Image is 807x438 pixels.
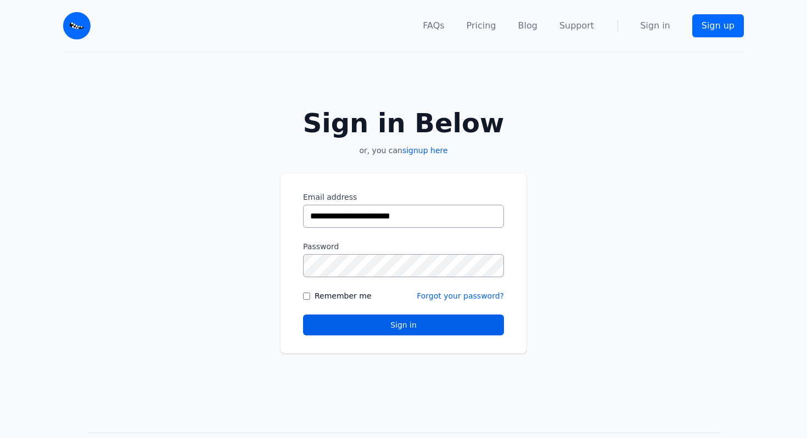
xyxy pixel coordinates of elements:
label: Email address [303,192,504,203]
h2: Sign in Below [281,110,526,136]
button: Sign in [303,315,504,335]
a: Forgot your password? [417,291,504,300]
label: Password [303,241,504,252]
a: Support [559,19,594,32]
a: FAQs [423,19,444,32]
label: Remember me [315,290,372,301]
img: Email Monster [63,12,91,40]
a: Pricing [467,19,496,32]
a: Blog [518,19,537,32]
a: signup here [402,146,448,155]
p: or, you can [281,145,526,156]
a: Sign up [692,14,744,37]
a: Sign in [640,19,670,32]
